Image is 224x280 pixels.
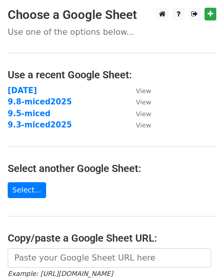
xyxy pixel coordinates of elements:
[8,162,216,175] h4: Select another Google Sheet:
[126,109,151,118] a: View
[8,27,216,37] p: Use one of the options below...
[136,110,151,118] small: View
[126,120,151,130] a: View
[136,121,151,129] small: View
[8,232,216,244] h4: Copy/paste a Google Sheet URL:
[8,248,211,268] input: Paste your Google Sheet URL here
[126,86,151,95] a: View
[8,109,50,118] a: 9.5-miced
[126,97,151,106] a: View
[8,120,72,130] a: 9.3-miced2025
[136,87,151,95] small: View
[136,98,151,106] small: View
[8,8,216,23] h3: Choose a Google Sheet
[8,270,113,277] small: Example: [URL][DOMAIN_NAME]
[8,69,216,81] h4: Use a recent Google Sheet:
[8,97,72,106] a: 9.8-miced2025
[8,182,46,198] a: Select...
[8,86,37,95] a: [DATE]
